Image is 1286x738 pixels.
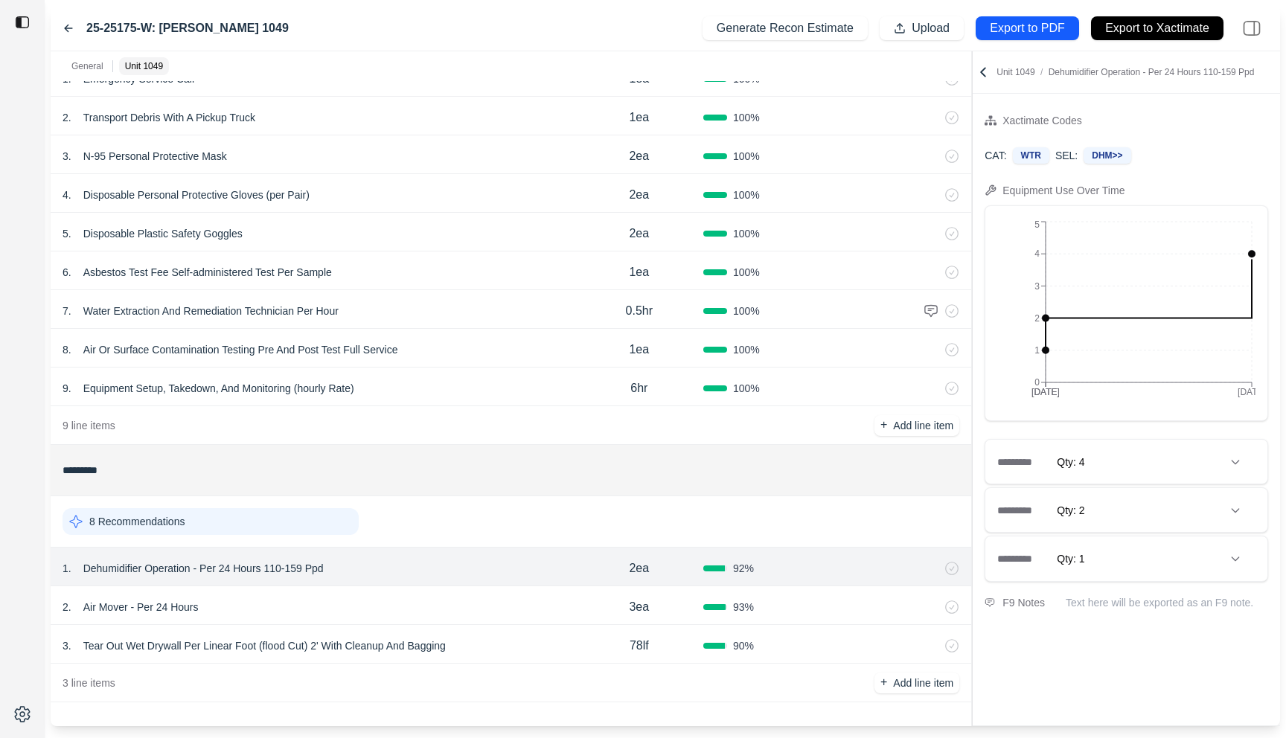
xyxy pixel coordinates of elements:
span: 100 % [733,110,760,125]
span: 100 % [733,381,760,396]
p: Generate Recon Estimate [717,20,854,37]
tspan: 2 [1035,313,1040,324]
p: Disposable Plastic Safety Goggles [77,223,249,244]
p: CAT: [985,148,1006,163]
p: + [880,674,887,691]
p: 1ea [629,109,649,126]
p: Add line item [893,418,953,433]
p: 3 . [63,149,71,164]
p: Air Or Surface Contamination Testing Pre And Post Test Full Service [77,339,404,360]
span: / [1035,67,1049,77]
p: 2 . [63,600,71,615]
span: 92 % [733,561,754,576]
p: 8 Recommendations [89,514,185,529]
img: comment [985,598,995,607]
p: Unit 1049 [125,60,163,72]
img: comment [924,304,938,318]
div: F9 Notes [1002,594,1045,612]
p: 78lf [630,637,649,655]
p: Export to PDF [990,20,1064,37]
p: 1ea [629,263,649,281]
p: 3 . [63,638,71,653]
label: 25-25175-W: [PERSON_NAME] 1049 [86,19,289,37]
tspan: 3 [1035,281,1040,292]
p: + [880,417,887,434]
p: 9 . [63,381,71,396]
span: 90 % [733,638,754,653]
button: +Add line item [874,415,959,436]
p: 6hr [630,379,647,397]
p: 2ea [629,225,649,243]
span: Qty: 4 [1057,456,1084,468]
p: General [71,60,103,72]
p: Equipment Setup, Takedown, And Monitoring (hourly Rate) [77,378,360,399]
img: right-panel.svg [1235,12,1268,45]
span: Dehumidifier Operation - Per 24 Hours 110-159 Ppd [1049,67,1255,77]
p: 4 . [63,187,71,202]
p: 2ea [629,147,649,165]
button: Upload [880,16,964,40]
p: Transport Debris With A Pickup Truck [77,107,261,128]
p: 1ea [629,341,649,359]
p: 3ea [629,598,649,616]
p: 2ea [629,186,649,204]
button: Export to Xactimate [1091,16,1223,40]
div: Xactimate Codes [1002,112,1082,129]
p: Asbestos Test Fee Self-administered Test Per Sample [77,262,338,283]
span: 100 % [733,149,760,164]
div: DHM>> [1084,147,1130,164]
button: Export to PDF [976,16,1079,40]
p: Disposable Personal Protective Gloves (per Pair) [77,184,316,205]
button: +Add line item [874,673,959,693]
p: 1 . [63,561,71,576]
tspan: [DATE] [1031,387,1060,397]
p: Upload [912,20,950,37]
p: Text here will be exported as an F9 note. [1066,595,1268,610]
p: SEL: [1055,148,1078,163]
tspan: 4 [1035,248,1040,259]
p: 2 . [63,110,71,125]
span: 100 % [733,342,760,357]
p: Dehumidifier Operation - Per 24 Hours 110-159 Ppd [77,558,330,579]
p: 9 line items [63,418,115,433]
tspan: [DATE] [1238,387,1266,397]
p: 5 . [63,226,71,241]
p: 2ea [629,559,649,577]
p: 7 . [63,304,71,318]
p: Add line item [893,676,953,690]
p: 3 line items [63,676,115,690]
span: 100 % [733,226,760,241]
span: 100 % [733,265,760,280]
button: Generate Recon Estimate [703,16,868,40]
tspan: 0 [1035,377,1040,388]
p: Unit 1049 [997,66,1254,78]
tspan: 5 [1035,219,1040,230]
p: N-95 Personal Protective Mask [77,146,233,167]
span: 100 % [733,187,760,202]
p: Export to Xactimate [1105,20,1209,37]
p: 8 . [63,342,71,357]
p: Tear Out Wet Drywall Per Linear Foot (flood Cut) 2' With Cleanup And Bagging [77,635,452,656]
span: 93 % [733,600,754,615]
span: Qty: 1 [1057,553,1084,565]
p: 0.5hr [626,302,653,320]
span: Qty: 2 [1057,504,1084,516]
tspan: 1 [1035,345,1040,356]
p: Air Mover - Per 24 Hours [77,597,205,617]
div: Equipment Use Over Time [1002,182,1125,199]
img: toggle sidebar [15,15,30,30]
div: WTR [1013,147,1049,164]
p: 6 . [63,265,71,280]
p: Water Extraction And Remediation Technician Per Hour [77,301,345,321]
span: 100 % [733,304,760,318]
